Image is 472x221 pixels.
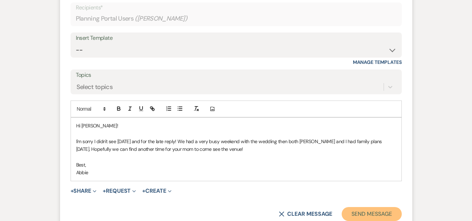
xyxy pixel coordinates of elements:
button: Create [142,188,171,194]
button: Send Message [342,207,401,221]
div: Insert Template [76,33,397,43]
div: Planning Portal Users [76,12,397,25]
button: Request [103,188,136,194]
span: + [71,188,74,194]
div: Select topics [77,82,113,92]
p: Recipients* [76,3,397,12]
p: Hi [PERSON_NAME]! [76,122,396,130]
span: + [142,188,145,194]
button: Clear message [279,211,332,217]
p: Abbie [76,169,396,176]
span: + [103,188,106,194]
a: Manage Templates [353,59,402,65]
p: I'm sorry I didn't see [DATE] and for the late reply! We had a very busy weekend with the wedding... [76,138,396,153]
label: Topics [76,70,397,80]
span: ( [PERSON_NAME] ) [135,14,187,23]
p: Best, [76,161,396,169]
button: Share [71,188,97,194]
